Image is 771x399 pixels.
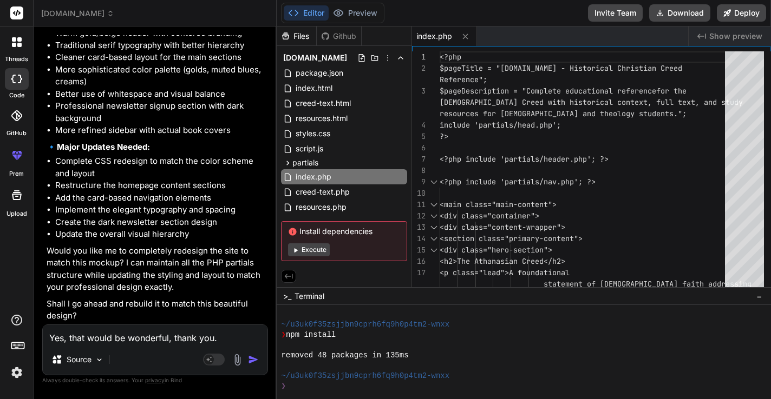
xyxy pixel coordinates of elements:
span: resources.html [295,112,349,125]
button: Deploy [717,4,766,22]
span: ❯ [281,381,285,391]
span: ❯ [281,330,285,340]
li: Update the overall visual hierarchy [55,228,266,241]
p: Would you like me to completely redesign the site to match this mockup? I can maintain all the PH... [47,245,266,294]
div: 11 [412,199,426,210]
label: Upload [6,209,27,218]
span: >_ [283,291,291,302]
div: 15 [412,244,426,256]
div: 8 [412,165,426,176]
div: Click to collapse the range. [427,176,441,188]
label: GitHub [6,129,27,138]
span: [DOMAIN_NAME] [41,8,114,19]
span: [DEMOGRAPHIC_DATA] Creed with historical context, full tex [440,97,691,107]
div: Click to collapse the range. [427,233,441,244]
button: Invite Team [588,4,643,22]
span: ~/u3uk0f35zsjjbn9cprh6fq9h0p4tm2-wnxx [281,371,449,381]
strong: Major Updates Needed: [57,142,150,152]
div: 6 [412,142,426,154]
span: index.php [295,170,332,183]
span: resources for [DEMOGRAPHIC_DATA] and theology students."; [440,109,687,118]
div: 10 [412,188,426,199]
span: <p class="lead">A foundati [440,268,552,277]
span: <div class="container"> [440,211,539,221]
li: Traditional serif typography with better hierarchy [55,39,266,52]
div: Click to collapse the range. [427,222,441,233]
span: <?php include 'partials/nav.php'; ?> [440,177,596,187]
li: More sophisticated color palette (golds, muted blues, creams) [55,64,266,88]
span: creed-text.php [295,185,351,198]
label: prem [9,169,24,178]
span: package.json [295,66,344,79]
span: styles.css [295,127,331,140]
span: ?> [440,131,448,141]
span: Show preview [709,31,762,42]
div: 2 [412,63,426,74]
span: npm install [286,330,336,340]
span: t, and study [691,97,743,107]
p: Source [67,354,92,365]
div: Click to collapse the range. [427,199,441,210]
div: 9 [412,176,426,188]
div: Github [317,31,361,42]
span: istian Creed [630,63,682,73]
li: Implement the elegant typography and spacing [55,204,266,216]
span: <div class="content-wrapper"> [440,222,565,232]
li: Complete CSS redesign to match the color scheme and layout [55,155,266,179]
span: Terminal [295,291,324,302]
div: 7 [412,154,426,165]
span: ~/u3uk0f35zsjjbn9cprh6fq9h0p4tm2-wnxx [281,320,449,330]
span: <section class="primary-content"> [440,234,583,243]
li: Professional newsletter signup section with dark background [55,100,266,124]
img: attachment [231,354,244,366]
div: 4 [412,119,426,131]
span: <div class="hero-section"> [440,245,552,255]
div: Click to collapse the range. [427,210,441,222]
span: h2> [552,256,565,266]
span: partials [292,157,318,168]
span: privacy [145,377,165,383]
div: 17 [412,267,426,278]
div: Files [277,31,316,42]
span: include 'partials/head.php'; [440,120,561,130]
span: resources.php [295,201,348,214]
p: Always double-check its answers. Your in Bind [42,375,268,385]
li: Better use of whitespace and visual balance [55,88,266,101]
div: 5 [412,131,426,142]
li: Cleaner card-based layout for the main sections [55,51,266,64]
span: $pageTitle = "[DOMAIN_NAME] - Historical Chr [440,63,630,73]
span: $pageDescription = "Complete educational reference [440,86,656,96]
li: More refined sidebar with actual book covers [55,124,266,137]
span: removed 48 packages in 135ms [281,350,408,361]
span: [DOMAIN_NAME] [283,52,347,63]
span: − [756,291,762,302]
span: index.html [295,82,334,95]
span: script.js [295,142,324,155]
span: creed-text.html [295,97,352,110]
div: 12 [412,210,426,222]
div: 1 [412,51,426,63]
img: settings [8,363,26,382]
div: Click to collapse the range. [427,244,441,256]
label: code [9,91,24,100]
div: 13 [412,222,426,233]
li: Create the dark newsletter section design [55,216,266,229]
label: threads [5,55,28,64]
li: Add the card-based navigation elements [55,192,266,204]
div: 14 [412,233,426,244]
button: Preview [329,5,382,21]
textarea: Yes, that would be wonderful, thank you. [43,325,267,344]
p: Shall I go ahead and rebuild it to match this beautiful design? [47,298,266,322]
img: Pick Models [95,355,104,364]
span: Reference"; [440,75,487,84]
div: 16 [412,256,426,267]
span: index.php [416,31,452,42]
span: <h2>The Athanasian Creed</ [440,256,552,266]
span: <main class="main-content"> [440,199,557,209]
span: <?php include 'partials/header.php'; ?> [440,154,609,164]
button: Execute [288,243,330,256]
span: Install dependencies [288,226,400,237]
li: Restructure the homepage content sections [55,179,266,192]
span: onal [552,268,570,277]
p: 🔹 [47,141,266,154]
